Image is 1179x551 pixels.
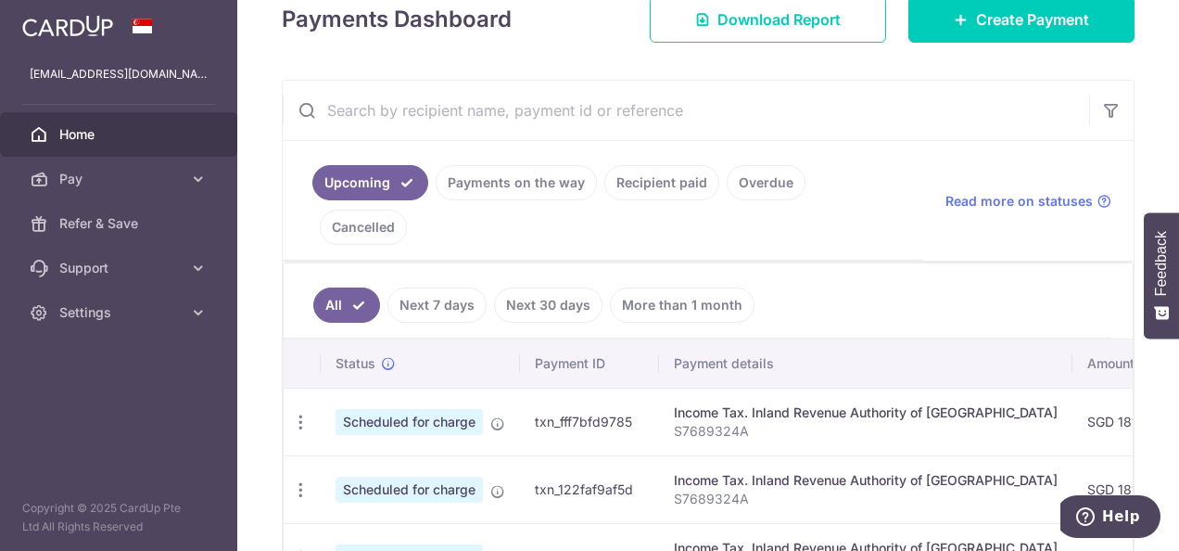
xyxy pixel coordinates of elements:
span: Support [59,259,182,277]
th: Payment ID [520,340,659,388]
td: SGD 181.64 [1072,455,1173,523]
span: Read more on statuses [945,192,1093,211]
a: Payments on the way [436,165,597,200]
span: Status [336,354,375,373]
h4: Payments Dashboard [282,3,512,36]
th: Payment details [659,340,1072,388]
button: Feedback - Show survey [1144,212,1179,339]
p: S7689324A [674,422,1058,441]
a: Recipient paid [604,165,719,200]
a: More than 1 month [610,288,754,323]
span: Scheduled for charge [336,409,483,435]
iframe: Opens a widget where you can find more information [1060,495,1160,542]
span: Create Payment [976,8,1089,31]
td: txn_fff7bfd9785 [520,388,659,455]
span: Feedback [1153,231,1170,296]
div: Income Tax. Inland Revenue Authority of [GEOGRAPHIC_DATA] [674,471,1058,490]
p: [EMAIL_ADDRESS][DOMAIN_NAME] [30,65,208,83]
a: Next 30 days [494,288,602,323]
p: S7689324A [674,490,1058,508]
a: Read more on statuses [945,192,1111,211]
span: Refer & Save [59,214,182,233]
td: SGD 181.64 [1072,388,1173,455]
span: Pay [59,170,182,188]
a: Next 7 days [387,288,487,323]
a: Upcoming [312,165,428,200]
td: txn_122faf9af5d [520,455,659,523]
input: Search by recipient name, payment id or reference [283,81,1089,140]
span: Settings [59,303,182,322]
span: Scheduled for charge [336,477,483,503]
span: Amount [1087,354,1135,373]
a: Cancelled [320,210,407,245]
img: CardUp [22,15,113,37]
span: Home [59,125,182,144]
span: Download Report [717,8,841,31]
div: Income Tax. Inland Revenue Authority of [GEOGRAPHIC_DATA] [674,404,1058,422]
a: All [313,288,380,323]
a: Overdue [727,165,805,200]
